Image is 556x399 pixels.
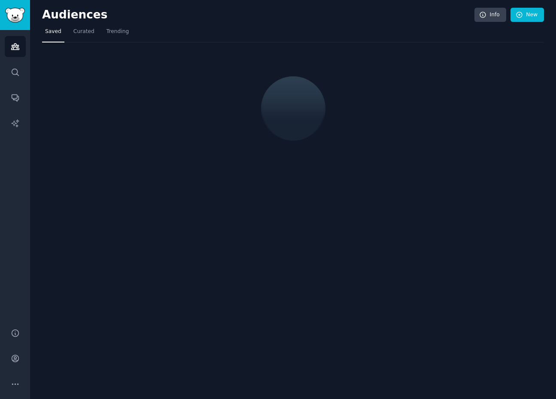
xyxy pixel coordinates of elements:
[42,25,64,42] a: Saved
[73,28,94,36] span: Curated
[103,25,132,42] a: Trending
[70,25,97,42] a: Curated
[106,28,129,36] span: Trending
[45,28,61,36] span: Saved
[510,8,544,22] a: New
[42,8,474,22] h2: Audiences
[5,8,25,23] img: GummySearch logo
[474,8,506,22] a: Info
